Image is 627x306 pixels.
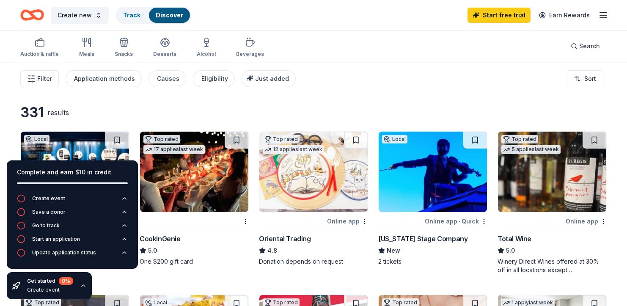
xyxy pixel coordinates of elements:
div: Winery Direct Wines offered at 30% off in all locations except [GEOGRAPHIC_DATA], [GEOGRAPHIC_DAT... [498,257,607,274]
div: 0 % [59,277,73,285]
div: Top rated [143,135,180,143]
div: 2 tickets [378,257,487,266]
button: Application methods [66,70,142,87]
div: results [47,108,69,118]
div: Application methods [74,74,135,84]
div: Online app [566,216,607,226]
span: 5.0 [148,245,157,256]
div: Desserts [153,51,176,58]
img: Image for International Spy Museum [21,132,129,212]
div: Local [24,135,49,143]
span: Sort [584,74,596,84]
span: 5.0 [506,245,515,256]
img: Image for CookinGenie [140,132,248,212]
div: Auction & raffle [20,51,59,58]
div: 12 applies last week [263,145,324,154]
a: Start free trial [467,8,531,23]
div: Donation depends on request [259,257,368,266]
div: 331 [20,104,44,121]
a: Earn Rewards [534,8,595,23]
div: Save a donor [32,209,66,215]
div: Alcohol [197,51,216,58]
div: 5 applies last week [501,145,561,154]
a: Home [20,5,44,25]
button: Create event [17,194,128,208]
div: Online app [327,216,368,226]
button: Start an application [17,235,128,248]
div: Create event [32,195,65,202]
a: Track [123,11,140,19]
button: Go to track [17,221,128,235]
div: Top rated [501,135,538,143]
span: • [459,218,460,225]
button: Causes [148,70,186,87]
button: Auction & raffle [20,34,59,62]
div: Create event [27,287,73,293]
a: Image for Total WineTop rated5 applieslast weekOnline appTotal Wine5.0Winery Direct Wines offered... [498,131,607,274]
button: Meals [79,34,94,62]
button: Alcohol [197,34,216,62]
div: Beverages [236,51,264,58]
a: Image for Oriental TradingTop rated12 applieslast weekOnline appOriental Trading4.8Donation depen... [259,131,368,266]
div: Go to track [32,222,60,229]
span: Search [579,41,600,51]
div: Online app Quick [425,216,487,226]
a: Discover [156,11,183,19]
button: Beverages [236,34,264,62]
button: Search [564,38,607,55]
div: Total Wine [498,234,531,244]
span: Just added [255,75,289,82]
img: Image for Total Wine [498,132,606,212]
img: Image for Oriental Trading [259,132,368,212]
div: Get started [27,277,73,285]
a: Image for CookinGenieTop rated17 applieslast weekCookinGenie5.0One $200 gift card [140,131,249,266]
div: Update application status [32,249,96,256]
button: Just added [242,70,296,87]
div: CookinGenie [140,234,181,244]
button: Create new [51,7,109,24]
button: Eligibility [193,70,235,87]
div: Causes [157,74,179,84]
button: Update application status [17,248,128,262]
div: Local [382,135,407,143]
div: [US_STATE] Stage Company [378,234,467,244]
button: TrackDiscover [115,7,191,24]
span: New [387,245,400,256]
span: Filter [37,74,52,84]
div: 17 applies last week [143,145,205,154]
img: Image for Virginia Stage Company [379,132,487,212]
button: Save a donor [17,208,128,221]
a: Image for Virginia Stage CompanyLocalOnline app•Quick[US_STATE] Stage CompanyNew2 tickets [378,131,487,266]
span: Create new [58,10,92,20]
div: Snacks [115,51,133,58]
div: Meals [79,51,94,58]
button: Snacks [115,34,133,62]
div: Oriental Trading [259,234,311,244]
div: Top rated [263,135,300,143]
button: Sort [567,70,603,87]
span: 4.8 [267,245,277,256]
button: Filter [20,70,59,87]
div: Start an application [32,236,80,243]
div: Complete and earn $10 in credit [17,167,128,177]
button: Desserts [153,34,176,62]
div: One $200 gift card [140,257,249,266]
div: Eligibility [201,74,228,84]
a: Image for International Spy MuseumLocalOnline app•Quick[GEOGRAPHIC_DATA]New2 one-time use museum ... [20,131,129,266]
